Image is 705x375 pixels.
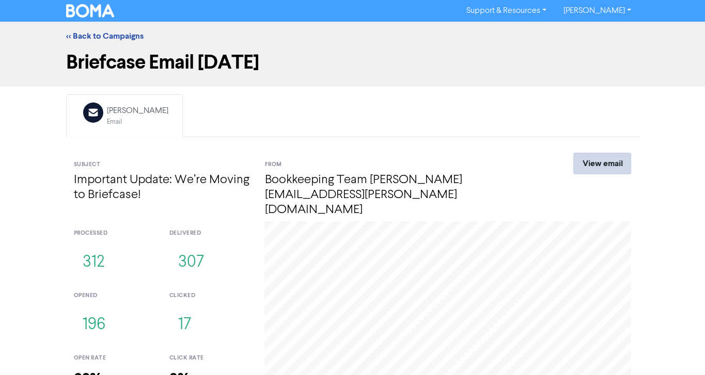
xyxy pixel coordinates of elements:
a: << Back to Campaigns [66,31,144,41]
img: BOMA Logo [66,4,115,18]
button: 196 [74,308,114,342]
div: [PERSON_NAME] [107,105,168,117]
a: Support & Resources [458,3,555,19]
button: 17 [169,308,199,342]
div: Subject [74,160,249,169]
h4: Important Update: We’re Moving to Briefcase! [74,173,249,203]
button: 307 [169,246,212,280]
iframe: Chat Widget [653,325,705,375]
div: Email [107,117,168,127]
div: delivered [169,229,249,238]
div: click rate [169,354,249,363]
a: View email [573,153,631,174]
div: clicked [169,291,249,300]
div: processed [74,229,154,238]
a: [PERSON_NAME] [555,3,639,19]
div: open rate [74,354,154,363]
h4: Bookkeeping Team [PERSON_NAME][EMAIL_ADDRESS][PERSON_NAME][DOMAIN_NAME] [264,173,536,217]
div: From [264,160,536,169]
button: 312 [74,246,113,280]
div: opened [74,291,154,300]
h1: Briefcase Email [DATE] [66,51,639,74]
